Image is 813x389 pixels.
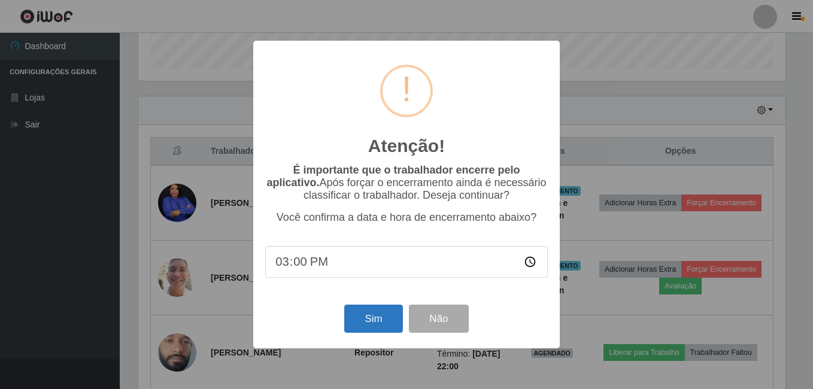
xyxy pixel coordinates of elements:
button: Não [409,305,468,333]
p: Você confirma a data e hora de encerramento abaixo? [265,211,548,224]
p: Após forçar o encerramento ainda é necessário classificar o trabalhador. Deseja continuar? [265,164,548,202]
b: É importante que o trabalhador encerre pelo aplicativo. [266,164,520,189]
button: Sim [344,305,402,333]
h2: Atenção! [368,135,445,157]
